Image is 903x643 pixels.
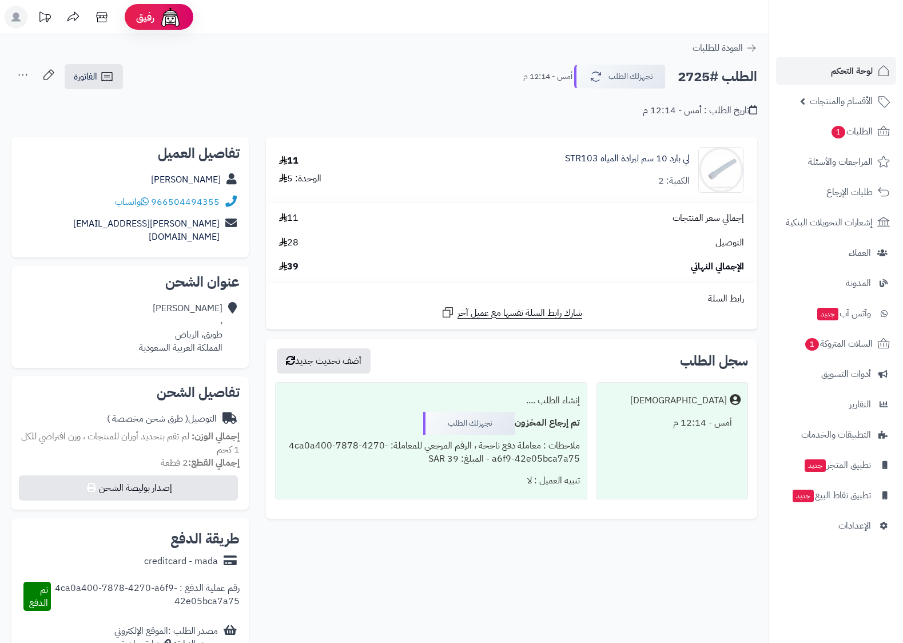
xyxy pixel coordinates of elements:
span: جديد [793,490,814,502]
span: 39 [279,260,299,273]
span: أدوات التسويق [821,366,871,382]
a: وآتس آبجديد [776,300,896,327]
a: تحديثات المنصة [30,6,59,31]
span: الإجمالي النهائي [691,260,744,273]
h2: طريقة الدفع [170,532,240,546]
strong: إجمالي الوزن: [192,430,240,443]
a: المدونة [776,269,896,297]
a: لي بارد 10 سم لبرادة المياه STR103 [565,152,690,165]
span: 1 [832,126,845,138]
span: تطبيق نقاط البيع [791,487,871,503]
span: الطلبات [830,124,873,140]
span: الإعدادات [838,518,871,534]
div: نجهزلك الطلب [423,412,515,435]
span: التقارير [849,396,871,412]
div: الوحدة: 5 [279,172,321,185]
button: إصدار بوليصة الشحن [19,475,238,501]
a: التطبيقات والخدمات [776,421,896,448]
a: واتساب [115,195,149,209]
a: 966504494355 [151,195,220,209]
div: إنشاء الطلب .... [283,390,580,412]
span: تم الدفع [29,583,48,610]
span: لوحة التحكم [831,63,873,79]
div: ملاحظات : معاملة دفع ناجحة ، الرقم المرجعي للمعاملة: 4ca0a400-7878-4270-a6f9-42e05bca7a75 - المبل... [283,435,580,470]
button: نجهزلك الطلب [574,65,666,89]
span: وآتس آب [816,305,871,321]
a: [PERSON_NAME][EMAIL_ADDRESS][DOMAIN_NAME] [73,217,220,244]
span: إجمالي سعر المنتجات [673,212,744,225]
a: [PERSON_NAME] [151,173,221,186]
span: التطبيقات والخدمات [801,427,871,443]
span: السلات المتروكة [804,336,873,352]
h2: الطلب #2725 [678,65,757,89]
a: شارك رابط السلة نفسها مع عميل آخر [441,305,582,320]
div: التوصيل [107,412,217,426]
div: 11 [279,154,299,168]
a: السلات المتروكة1 [776,330,896,358]
a: المراجعات والأسئلة [776,148,896,176]
span: العملاء [849,245,871,261]
span: الأقسام والمنتجات [810,93,873,109]
h2: تفاصيل العميل [21,146,240,160]
div: تنبيه العميل : لا [283,470,580,492]
div: [DEMOGRAPHIC_DATA] [630,394,727,407]
small: أمس - 12:14 م [523,71,572,82]
span: الفاتورة [74,70,97,84]
img: ai-face.png [159,6,182,29]
span: 28 [279,236,299,249]
a: الإعدادات [776,512,896,539]
div: رقم عملية الدفع : 4ca0a400-7878-4270-a6f9-42e05bca7a75 [51,582,239,612]
span: إشعارات التحويلات البنكية [786,215,873,231]
a: لوحة التحكم [776,57,896,85]
a: تطبيق المتجرجديد [776,451,896,479]
span: 1 [805,338,819,351]
span: لم تقم بتحديد أوزان للمنتجات ، وزن افتراضي للكل 1 كجم [21,430,240,457]
span: التوصيل [715,236,744,249]
span: جديد [817,308,838,320]
a: العملاء [776,239,896,267]
h2: تفاصيل الشحن [21,386,240,399]
h2: عنوان الشحن [21,275,240,289]
h3: سجل الطلب [680,354,748,368]
span: طلبات الإرجاع [826,184,873,200]
a: التقارير [776,391,896,418]
a: الطلبات1 [776,118,896,145]
b: تم إرجاع المخزون [515,416,580,430]
span: رفيق [136,10,154,24]
div: creditcard - mada [144,555,218,568]
span: جديد [805,459,826,472]
div: رابط السلة [270,292,753,305]
a: إشعارات التحويلات البنكية [776,209,896,236]
div: أمس - 12:14 م [604,412,741,434]
span: المراجعات والأسئلة [808,154,873,170]
a: العودة للطلبات [693,41,757,55]
span: 11 [279,212,299,225]
span: العودة للطلبات [693,41,743,55]
small: 2 قطعة [161,456,240,470]
span: ( طرق شحن مخصصة ) [107,412,188,426]
a: تطبيق نقاط البيعجديد [776,482,896,509]
span: تطبيق المتجر [803,457,871,473]
span: المدونة [846,275,871,291]
span: شارك رابط السلة نفسها مع عميل آخر [458,307,582,320]
strong: إجمالي القطع: [188,456,240,470]
a: الفاتورة [65,64,123,89]
div: [PERSON_NAME] ، طويق، الرياض المملكة العربية السعودية [139,302,222,354]
div: تاريخ الطلب : أمس - 12:14 م [643,104,757,117]
a: طلبات الإرجاع [776,178,896,206]
div: الكمية: 2 [658,174,690,188]
img: 1668707400-11002079-90x90.jpg [699,147,743,193]
a: أدوات التسويق [776,360,896,388]
button: أضف تحديث جديد [277,348,371,374]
